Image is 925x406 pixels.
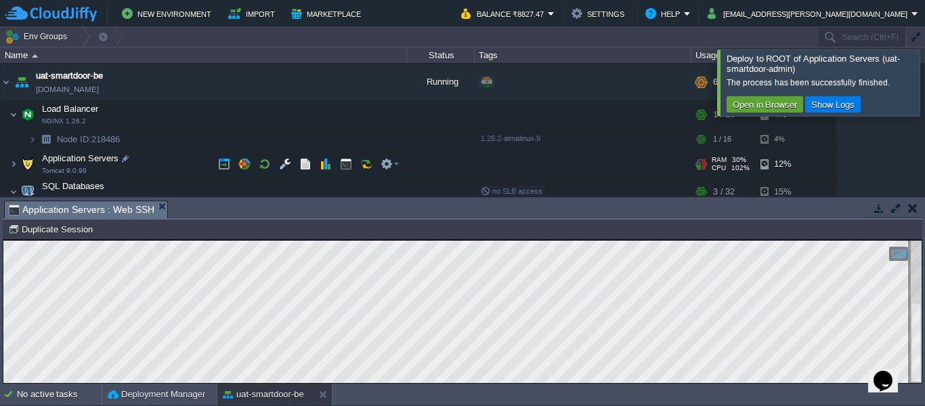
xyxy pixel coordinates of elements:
span: Deploy to ROOT of Application Servers (uat-smartdoor-admin) [727,54,900,74]
img: AMDAwAAAACH5BAEAAAAALAAAAAABAAEAAAICRAEAOw== [18,101,37,128]
div: 4% [760,129,804,150]
div: 1 / 16 [713,101,735,128]
div: Status [408,47,474,63]
span: NGINX 1.26.2 [42,117,86,125]
span: Application Servers [41,153,121,164]
img: AMDAwAAAACH5BAEAAAAALAAAAAABAAEAAAICRAEAOw== [28,129,37,150]
div: 1 / 16 [713,129,731,150]
a: SQL DatabasesPostgreSQL 17.2 [41,181,106,191]
span: Tomcat 9.0.98 [42,167,87,175]
div: Usage [692,47,835,63]
button: Marketplace [291,5,365,22]
img: AMDAwAAAACH5BAEAAAAALAAAAAABAAEAAAICRAEAOw== [18,150,37,178]
img: AMDAwAAAACH5BAEAAAAALAAAAAABAAEAAAICRAEAOw== [12,64,31,100]
button: Duplicate Session [8,223,97,235]
img: AMDAwAAAACH5BAEAAAAALAAAAAABAAEAAAICRAEAOw== [37,129,56,150]
span: CPU [712,164,726,172]
span: PostgreSQL 17.2 [42,195,97,203]
div: 12% [760,150,804,178]
button: Deployment Manager [108,388,205,401]
button: [EMAIL_ADDRESS][PERSON_NAME][DOMAIN_NAME] [708,5,911,22]
button: Help [645,5,684,22]
div: 15% [760,178,804,205]
div: Running [407,64,475,100]
span: Application Servers : Web SSH [9,201,154,218]
a: Node ID:218486 [56,134,122,145]
span: SQL Databases [41,180,106,192]
span: 102% [731,164,750,172]
div: 60 / 104 [713,64,744,100]
img: AMDAwAAAACH5BAEAAAAALAAAAAABAAEAAAICRAEAOw== [9,178,18,205]
a: Application ServersTomcat 9.0.98 [41,153,121,163]
button: Show Logs [807,98,859,110]
span: 218486 [56,134,122,145]
div: No active tasks [17,384,102,405]
iframe: chat widget [868,352,911,392]
img: AMDAwAAAACH5BAEAAAAALAAAAAABAAEAAAICRAEAOw== [9,101,18,128]
img: AMDAwAAAACH5BAEAAAAALAAAAAABAAEAAAICRAEAOw== [9,150,18,178]
span: 1.26.2-almalinux-9 [481,134,540,142]
button: Env Groups [5,27,72,46]
span: Load Balancer [41,103,100,115]
img: AMDAwAAAACH5BAEAAAAALAAAAAABAAEAAAICRAEAOw== [1,64,12,100]
span: 30% [732,156,746,164]
a: uat-smartdoor-be [36,69,103,83]
button: Settings [572,5,628,22]
button: Balance ₹8827.47 [461,5,548,22]
div: Tags [475,47,691,63]
span: Node ID: [57,134,91,144]
img: CloudJiffy [5,5,97,22]
button: Import [228,5,279,22]
a: Load BalancerNGINX 1.26.2 [41,104,100,114]
a: [DOMAIN_NAME] [36,83,99,96]
button: uat-smartdoor-be [223,388,304,401]
span: no SLB access [481,187,542,195]
img: AMDAwAAAACH5BAEAAAAALAAAAAABAAEAAAICRAEAOw== [32,54,38,58]
div: 3 / 32 [713,178,735,205]
div: Name [1,47,406,63]
button: Open in Browser [729,98,801,110]
img: AMDAwAAAACH5BAEAAAAALAAAAAABAAEAAAICRAEAOw== [18,178,37,205]
div: The process has been successfully finished. [727,77,916,88]
span: RAM [712,156,727,164]
button: New Environment [122,5,215,22]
